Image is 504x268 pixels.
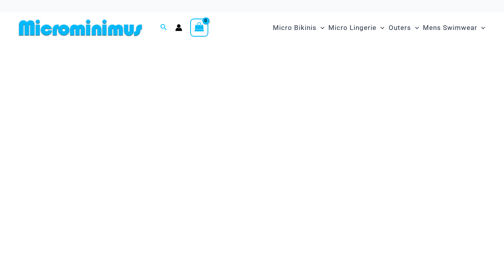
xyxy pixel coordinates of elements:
[389,18,411,38] span: Outers
[270,15,488,41] nav: Site Navigation
[421,16,487,40] a: Mens SwimwearMenu ToggleMenu Toggle
[423,18,477,38] span: Mens Swimwear
[477,18,485,38] span: Menu Toggle
[271,16,326,40] a: Micro BikinisMenu ToggleMenu Toggle
[387,16,421,40] a: OutersMenu ToggleMenu Toggle
[317,18,324,38] span: Menu Toggle
[328,18,376,38] span: Micro Lingerie
[376,18,384,38] span: Menu Toggle
[190,19,208,37] a: View Shopping Cart, empty
[411,18,419,38] span: Menu Toggle
[175,24,182,31] a: Account icon link
[16,19,145,37] img: MM SHOP LOGO FLAT
[326,16,386,40] a: Micro LingerieMenu ToggleMenu Toggle
[273,18,317,38] span: Micro Bikinis
[160,23,167,33] a: Search icon link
